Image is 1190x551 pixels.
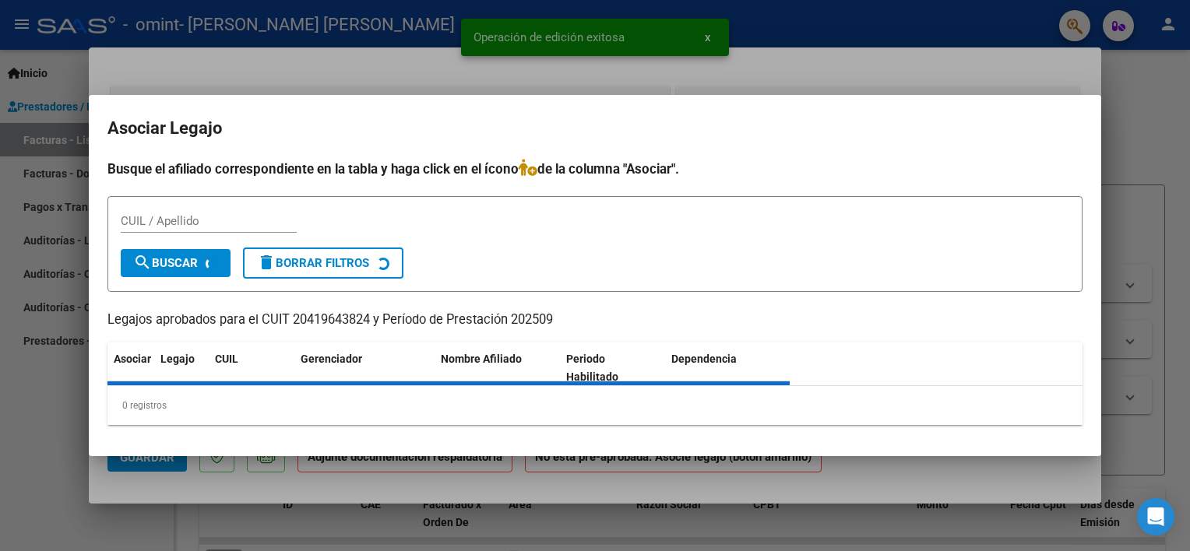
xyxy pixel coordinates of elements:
span: Asociar [114,353,151,365]
datatable-header-cell: Periodo Habilitado [560,342,665,394]
span: Nombre Afiliado [441,353,522,365]
datatable-header-cell: Dependencia [665,342,790,394]
datatable-header-cell: Gerenciador [294,342,435,394]
span: Gerenciador [301,353,362,365]
datatable-header-cell: CUIL [209,342,294,394]
span: CUIL [215,353,238,365]
span: Borrar Filtros [257,256,369,270]
div: Open Intercom Messenger [1137,498,1174,535]
datatable-header-cell: Legajo [154,342,209,394]
button: Borrar Filtros [243,247,403,279]
span: Dependencia [671,353,737,365]
button: Buscar [121,249,231,277]
mat-icon: delete [257,253,276,272]
datatable-header-cell: Nombre Afiliado [435,342,560,394]
p: Legajos aprobados para el CUIT 20419643824 y Período de Prestación 202509 [107,311,1083,330]
div: 0 registros [107,386,1083,425]
span: Periodo Habilitado [566,353,618,383]
h2: Asociar Legajo [107,114,1083,143]
span: Buscar [133,256,198,270]
h4: Busque el afiliado correspondiente en la tabla y haga click en el ícono de la columna "Asociar". [107,159,1083,179]
mat-icon: search [133,253,152,272]
datatable-header-cell: Asociar [107,342,154,394]
span: Legajo [160,353,195,365]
